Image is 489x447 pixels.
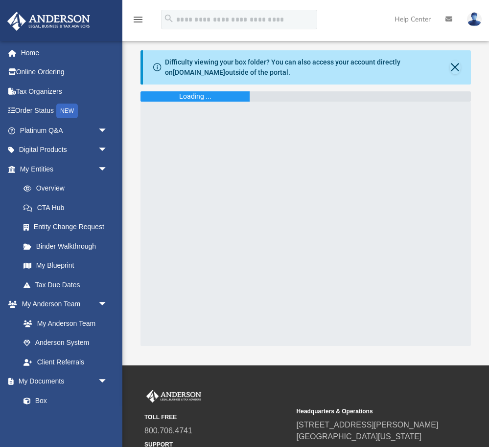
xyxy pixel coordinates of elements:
[98,159,117,179] span: arrow_drop_down
[14,333,117,353] a: Anderson System
[98,372,117,392] span: arrow_drop_down
[297,407,442,416] small: Headquarters & Operations
[165,57,450,78] div: Difficulty viewing your box folder? You can also access your account directly on outside of the p...
[144,426,192,435] a: 800.706.4741
[14,198,122,217] a: CTA Hub
[7,101,122,121] a: Order StatusNEW
[144,390,203,403] img: Anderson Advisors Platinum Portal
[14,391,113,410] a: Box
[14,256,117,276] a: My Blueprint
[14,179,122,198] a: Overview
[7,82,122,101] a: Tax Organizers
[7,140,122,160] a: Digital Productsarrow_drop_down
[98,140,117,160] span: arrow_drop_down
[163,13,174,24] i: search
[7,43,122,63] a: Home
[7,295,117,314] a: My Anderson Teamarrow_drop_down
[297,432,422,441] a: [GEOGRAPHIC_DATA][US_STATE]
[98,121,117,141] span: arrow_drop_down
[450,61,461,74] button: Close
[173,68,225,76] a: [DOMAIN_NAME]
[4,12,93,31] img: Anderson Advisors Platinum Portal
[14,275,122,295] a: Tax Due Dates
[7,121,122,140] a: Platinum Q&Aarrow_drop_down
[7,63,122,82] a: Online Ordering
[467,12,482,26] img: User Pic
[56,104,78,118] div: NEW
[98,295,117,315] span: arrow_drop_down
[7,159,122,179] a: My Entitiesarrow_drop_down
[14,410,117,430] a: Meeting Minutes
[132,14,144,25] i: menu
[179,91,211,102] div: Loading ...
[14,217,122,237] a: Entity Change Request
[297,421,439,429] a: [STREET_ADDRESS][PERSON_NAME]
[14,314,113,333] a: My Anderson Team
[144,413,290,422] small: TOLL FREE
[14,236,122,256] a: Binder Walkthrough
[14,352,117,372] a: Client Referrals
[7,372,117,391] a: My Documentsarrow_drop_down
[132,19,144,25] a: menu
